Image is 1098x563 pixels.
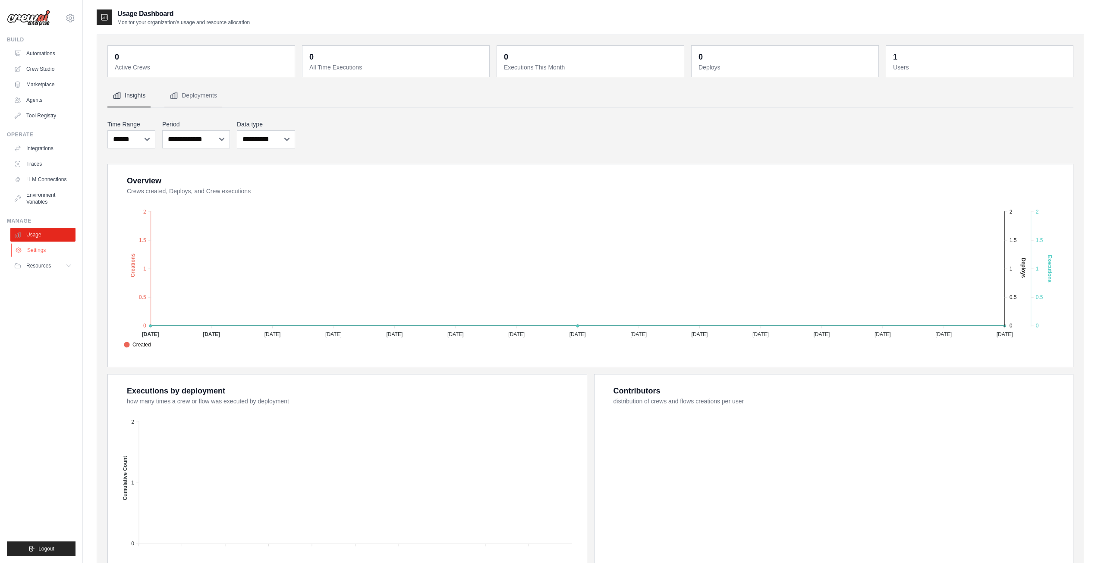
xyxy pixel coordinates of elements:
[309,63,484,72] dt: All Time Executions
[309,51,314,63] div: 0
[692,331,708,337] tspan: [DATE]
[10,109,76,123] a: Tool Registry
[10,93,76,107] a: Agents
[630,331,647,337] tspan: [DATE]
[11,243,76,257] a: Settings
[1036,237,1043,243] tspan: 1.5
[875,331,891,337] tspan: [DATE]
[893,51,897,63] div: 1
[127,187,1063,195] dt: Crews created, Deploys, and Crew executions
[325,331,342,337] tspan: [DATE]
[7,10,50,26] img: Logo
[143,209,146,215] tspan: 2
[10,259,76,273] button: Resources
[10,47,76,60] a: Automations
[38,545,54,552] span: Logout
[115,51,119,63] div: 0
[698,63,873,72] dt: Deploys
[10,157,76,171] a: Traces
[613,397,1063,406] dt: distribution of crews and flows creations per user
[386,331,403,337] tspan: [DATE]
[139,237,146,243] tspan: 1.5
[107,84,151,107] button: Insights
[698,51,703,63] div: 0
[122,456,128,500] text: Cumulative Count
[569,331,586,337] tspan: [DATE]
[10,188,76,209] a: Environment Variables
[117,19,250,26] p: Monitor your organization's usage and resource allocation
[127,175,161,187] div: Overview
[142,331,159,337] tspan: [DATE]
[1010,209,1013,215] tspan: 2
[752,331,769,337] tspan: [DATE]
[1047,255,1053,283] text: Executions
[1010,266,1013,272] tspan: 1
[1036,209,1039,215] tspan: 2
[10,62,76,76] a: Crew Studio
[131,419,134,425] tspan: 2
[127,385,225,397] div: Executions by deployment
[1036,266,1039,272] tspan: 1
[813,331,830,337] tspan: [DATE]
[7,217,76,224] div: Manage
[613,385,661,397] div: Contributors
[1036,294,1043,300] tspan: 0.5
[7,541,76,556] button: Logout
[1010,323,1013,329] tspan: 0
[162,120,230,129] label: Period
[115,63,289,72] dt: Active Crews
[26,262,51,269] span: Resources
[7,131,76,138] div: Operate
[10,78,76,91] a: Marketplace
[10,173,76,186] a: LLM Connections
[117,9,250,19] h2: Usage Dashboard
[504,63,679,72] dt: Executions This Month
[139,294,146,300] tspan: 0.5
[1020,258,1026,278] text: Deploys
[1010,294,1017,300] tspan: 0.5
[107,84,1073,107] nav: Tabs
[1010,237,1017,243] tspan: 1.5
[127,397,576,406] dt: how many times a crew or flow was executed by deployment
[893,63,1068,72] dt: Users
[164,84,222,107] button: Deployments
[203,331,220,337] tspan: [DATE]
[508,331,525,337] tspan: [DATE]
[7,36,76,43] div: Build
[143,266,146,272] tspan: 1
[447,331,464,337] tspan: [DATE]
[124,341,151,349] span: Created
[1036,323,1039,329] tspan: 0
[131,541,134,547] tspan: 0
[107,120,155,129] label: Time Range
[997,331,1013,337] tspan: [DATE]
[237,120,295,129] label: Data type
[10,142,76,155] a: Integrations
[504,51,508,63] div: 0
[143,323,146,329] tspan: 0
[10,228,76,242] a: Usage
[131,480,134,486] tspan: 1
[264,331,281,337] tspan: [DATE]
[935,331,952,337] tspan: [DATE]
[130,253,136,277] text: Creations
